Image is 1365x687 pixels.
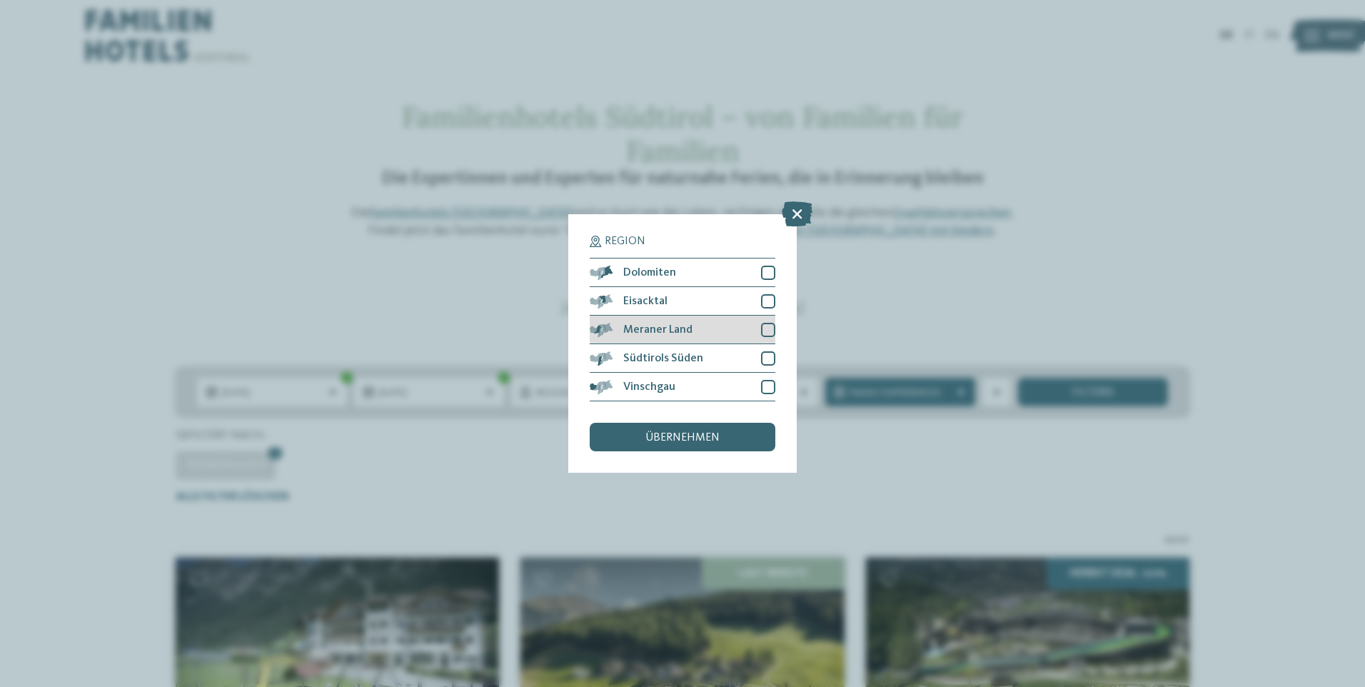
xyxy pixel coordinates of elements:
[623,353,703,364] span: Südtirols Süden
[623,324,692,336] span: Meraner Land
[623,381,675,393] span: Vinschgau
[623,267,676,279] span: Dolomiten
[623,296,668,307] span: Eisacktal
[605,236,645,247] span: Region
[645,432,720,443] span: übernehmen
